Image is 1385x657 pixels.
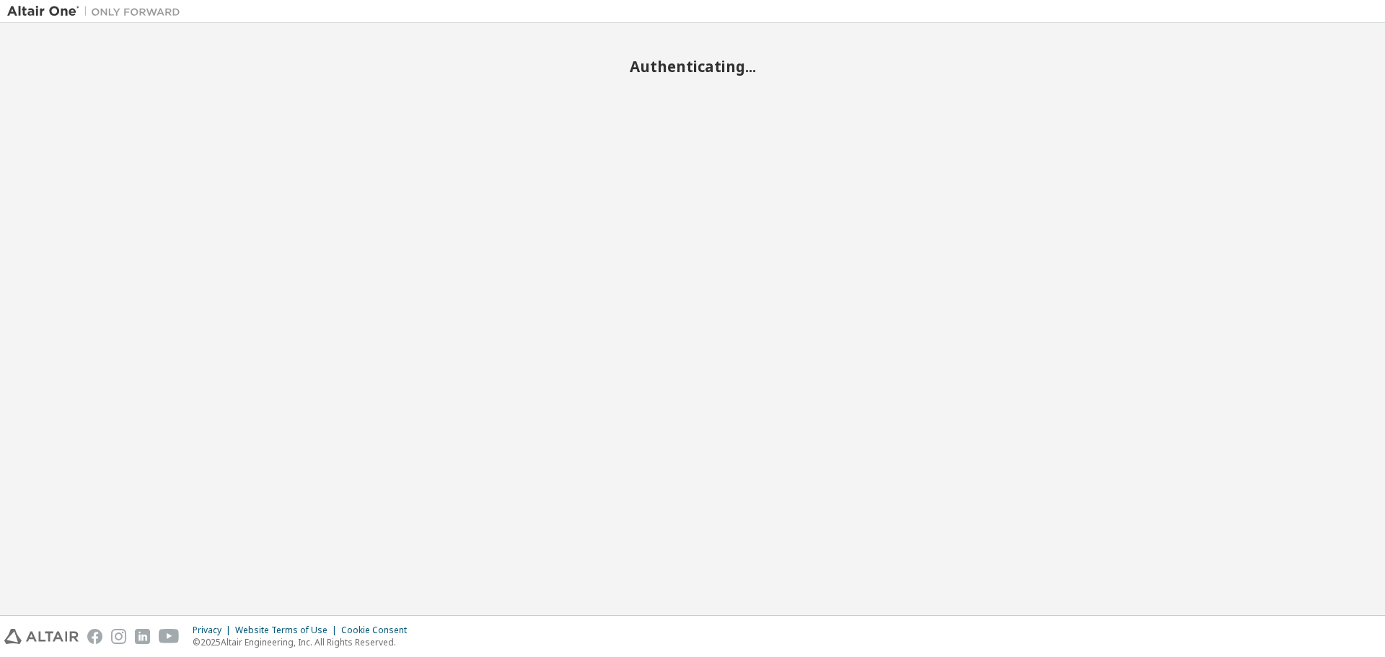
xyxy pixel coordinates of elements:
div: Website Terms of Use [235,625,341,636]
p: © 2025 Altair Engineering, Inc. All Rights Reserved. [193,636,415,648]
img: altair_logo.svg [4,629,79,644]
img: Altair One [7,4,188,19]
div: Cookie Consent [341,625,415,636]
h2: Authenticating... [7,57,1378,76]
img: instagram.svg [111,629,126,644]
img: linkedin.svg [135,629,150,644]
div: Privacy [193,625,235,636]
img: youtube.svg [159,629,180,644]
img: facebook.svg [87,629,102,644]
